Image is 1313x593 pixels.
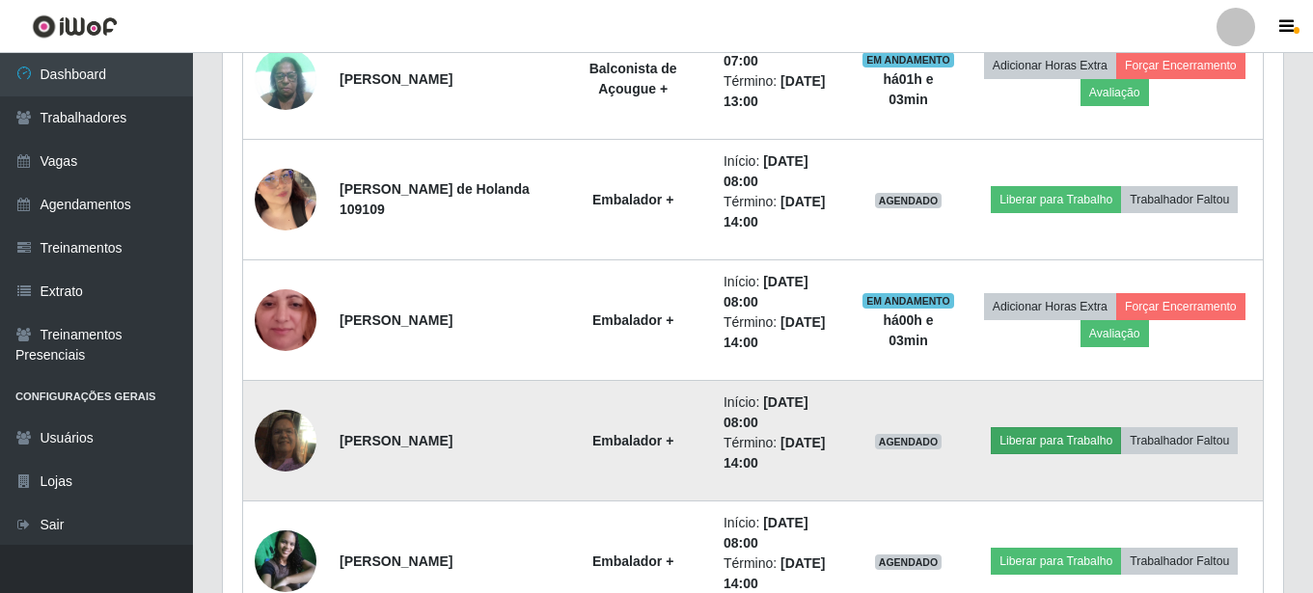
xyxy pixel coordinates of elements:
strong: há 00 h e 03 min [883,312,933,348]
strong: [PERSON_NAME] [340,433,452,448]
button: Adicionar Horas Extra [984,52,1116,79]
strong: Balconista de Açougue + [589,61,677,96]
span: AGENDADO [875,434,943,449]
img: 1736442244800.jpeg [255,252,316,389]
span: EM ANDAMENTO [862,293,954,309]
strong: Embalador + [592,312,673,328]
button: Forçar Encerramento [1116,52,1245,79]
button: Liberar para Trabalho [991,427,1121,454]
img: CoreUI Logo [32,14,118,39]
button: Forçar Encerramento [1116,293,1245,320]
img: 1742916176558.jpeg [255,386,316,496]
span: AGENDADO [875,193,943,208]
li: Término: [724,312,839,353]
button: Liberar para Trabalho [991,186,1121,213]
img: 1743109633482.jpeg [255,530,316,592]
strong: [PERSON_NAME] de Holanda 109109 [340,181,530,217]
li: Início: [724,272,839,312]
strong: [PERSON_NAME] [340,312,452,328]
strong: Embalador + [592,433,673,448]
strong: Embalador + [592,553,673,569]
li: Início: [724,392,839,433]
strong: [PERSON_NAME] [340,71,452,87]
li: Início: [724,513,839,553]
img: 1731613491731.jpeg [255,145,316,255]
strong: [PERSON_NAME] [340,553,452,569]
button: Avaliação [1080,79,1149,106]
span: AGENDADO [875,554,943,570]
li: Término: [724,433,839,473]
button: Liberar para Trabalho [991,548,1121,575]
li: Término: [724,192,839,232]
button: Trabalhador Faltou [1121,427,1238,454]
time: [DATE] 08:00 [724,153,808,189]
span: EM ANDAMENTO [862,52,954,67]
img: 1704231584676.jpeg [255,38,316,120]
li: Término: [724,71,839,112]
time: [DATE] 08:00 [724,394,808,430]
button: Avaliação [1080,320,1149,347]
li: Início: [724,151,839,192]
button: Trabalhador Faltou [1121,186,1238,213]
strong: há 01 h e 03 min [883,71,933,107]
time: [DATE] 08:00 [724,274,808,310]
button: Adicionar Horas Extra [984,293,1116,320]
button: Trabalhador Faltou [1121,548,1238,575]
strong: Embalador + [592,192,673,207]
time: [DATE] 08:00 [724,515,808,551]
